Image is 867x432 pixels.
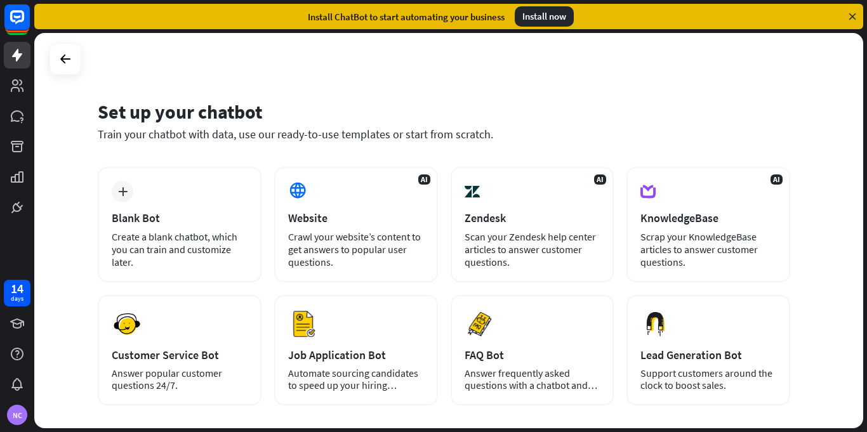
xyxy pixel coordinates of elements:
div: Lead Generation Bot [640,348,776,362]
div: Customer Service Bot [112,348,248,362]
div: Set up your chatbot [98,100,790,124]
div: Scan your Zendesk help center articles to answer customer questions. [465,230,600,268]
div: Answer frequently asked questions with a chatbot and save your time. [465,367,600,391]
div: days [11,294,23,303]
div: FAQ Bot [465,348,600,362]
div: Create a blank chatbot, which you can train and customize later. [112,230,248,268]
span: AI [594,174,606,185]
div: Support customers around the clock to boost sales. [640,367,776,391]
div: Answer popular customer questions 24/7. [112,367,248,391]
div: Install ChatBot to start automating your business [308,11,505,23]
div: Job Application Bot [288,348,424,362]
div: Automate sourcing candidates to speed up your hiring process. [288,367,424,391]
div: NC [7,405,27,425]
button: Open LiveChat chat widget [10,5,48,43]
div: Crawl your website’s content to get answers to popular user questions. [288,230,424,268]
div: Install now [515,6,574,27]
div: Scrap your KnowledgeBase articles to answer customer questions. [640,230,776,268]
div: Blank Bot [112,211,248,225]
div: Zendesk [465,211,600,225]
div: KnowledgeBase [640,211,776,225]
div: Train your chatbot with data, use our ready-to-use templates or start from scratch. [98,127,790,141]
span: AI [418,174,430,185]
a: 14 days [4,280,30,306]
i: plus [118,187,128,196]
div: 14 [11,283,23,294]
div: Website [288,211,424,225]
span: AI [771,174,783,185]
